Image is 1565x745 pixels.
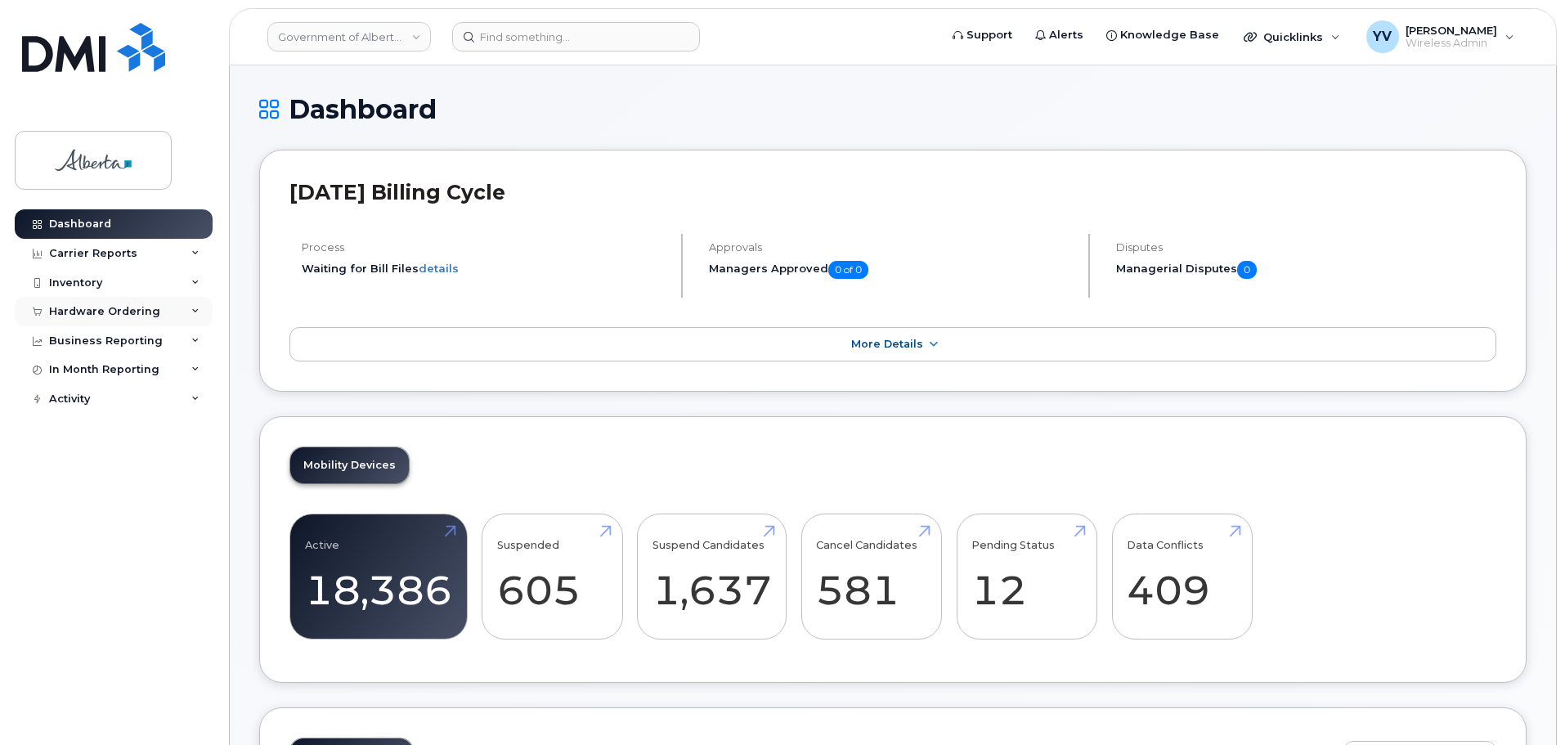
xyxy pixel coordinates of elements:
[828,261,868,279] span: 0 of 0
[259,95,1527,123] h1: Dashboard
[709,261,1074,279] h5: Managers Approved
[290,447,409,483] a: Mobility Devices
[709,241,1074,254] h4: Approvals
[652,523,772,631] a: Suspend Candidates 1,637
[289,180,1496,204] h2: [DATE] Billing Cycle
[497,523,608,631] a: Suspended 605
[816,523,926,631] a: Cancel Candidates 581
[302,241,667,254] h4: Process
[305,523,452,631] a: Active 18,386
[302,261,667,276] li: Waiting for Bill Files
[1127,523,1237,631] a: Data Conflicts 409
[1116,261,1496,279] h5: Managerial Disputes
[1237,261,1257,279] span: 0
[419,262,459,275] a: details
[1116,241,1496,254] h4: Disputes
[851,338,923,350] span: More Details
[971,523,1082,631] a: Pending Status 12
